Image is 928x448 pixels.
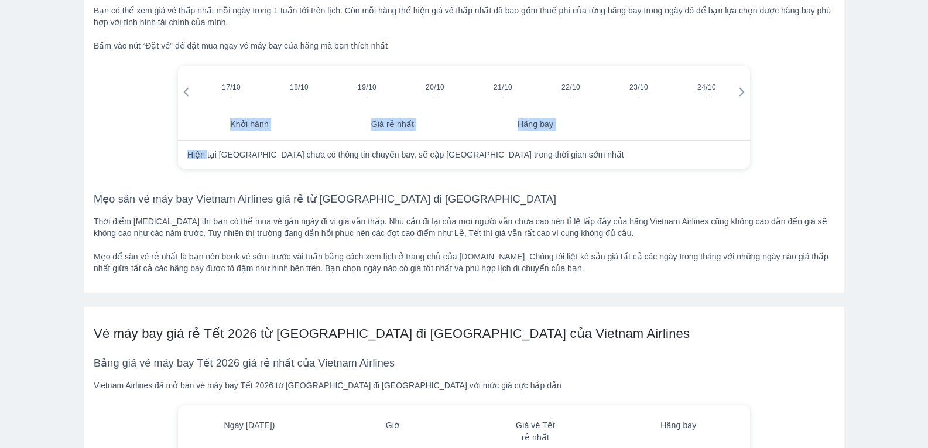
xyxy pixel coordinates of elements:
span: - [546,92,595,101]
span: - [410,92,459,101]
span: 24/10 [697,83,716,92]
div: Hiện tại [GEOGRAPHIC_DATA] chưa có thông tin chuyến bay, sẽ cập [GEOGRAPHIC_DATA] trong thời gian... [187,150,741,159]
div: Giờ [330,419,454,432]
th: Khởi hành [178,109,321,141]
span: - [614,92,663,101]
div: Bạn có thể xem giá vé thấp nhất mỗi ngày trong 1 tuần tới trên lịch. Còn mỗi hàng thể hiện giá vé... [94,5,834,52]
span: 19/10 [358,83,376,92]
div: Ngày [DATE]) [187,419,311,432]
th: Giá rẻ nhất [321,109,464,141]
span: - [478,92,527,101]
span: - [343,92,391,101]
span: 18/10 [290,83,309,92]
span: 17/10 [222,83,241,92]
div: Vietnam Airlines đã mở bán vé máy bay Tết 2026 từ [GEOGRAPHIC_DATA] đi [GEOGRAPHIC_DATA] với mức ... [94,379,834,391]
div: Thời điểm [MEDICAL_DATA] thì bạn có thể mua vé gần ngày đi vì giá vẫn thấp. Nhu cầu đi lại của mọ... [94,216,834,274]
span: 21/10 [494,83,512,92]
div: Giá vé Tết rẻ nhất [474,419,598,444]
span: 23/10 [629,83,648,92]
th: Hãng bay [464,109,607,141]
h3: Mẹo săn vé máy bay Vietnam Airlines giá rẻ từ [GEOGRAPHIC_DATA] đi [GEOGRAPHIC_DATA] [94,192,834,206]
table: simple table [178,109,750,169]
div: Hãng bay [617,419,741,432]
span: - [275,92,323,101]
h2: Vé máy bay giá rẻ Tết 2026 từ [GEOGRAPHIC_DATA] đi [GEOGRAPHIC_DATA] của Vietnam Airlines [94,326,834,342]
h3: Bảng giá vé máy bay Tết 2026 giá rẻ nhất của Vietnam Airlines [94,356,834,370]
span: - [207,92,255,101]
span: 20/10 [426,83,444,92]
span: - [682,92,731,101]
span: 22/10 [561,83,580,92]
